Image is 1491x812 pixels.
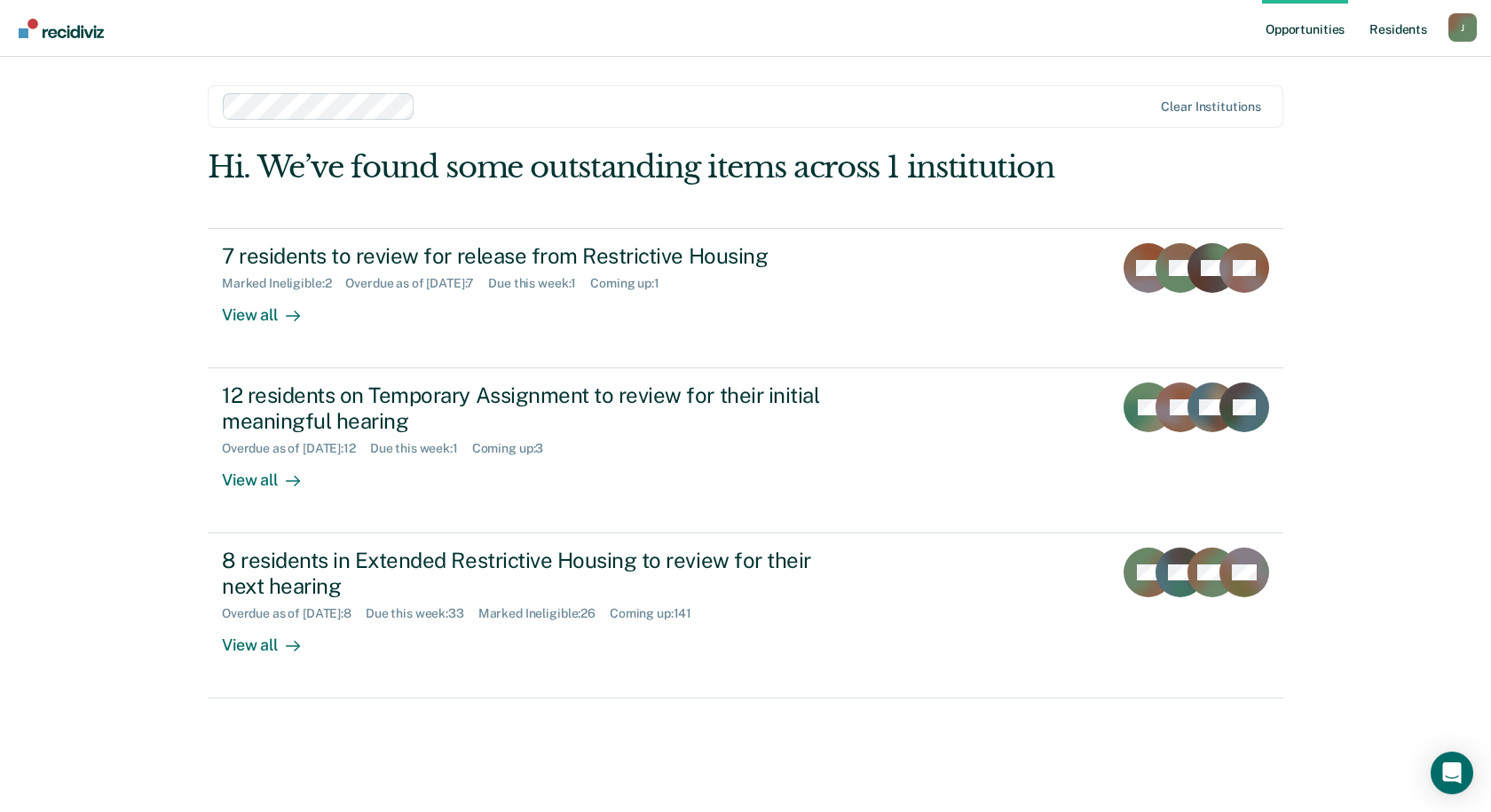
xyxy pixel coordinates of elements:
div: Open Intercom Messenger [1431,752,1473,794]
div: Due this week : 1 [370,441,472,456]
a: 7 residents to review for release from Restrictive HousingMarked Ineligible:2Overdue as of [DATE]... [208,228,1283,368]
div: 8 residents in Extended Restrictive Housing to review for their next hearing [222,548,845,599]
div: Due this week : 1 [488,276,590,291]
div: Overdue as of [DATE] : 12 [222,441,370,456]
div: Coming up : 3 [472,441,558,456]
div: Overdue as of [DATE] : 8 [222,606,366,621]
div: Hi. We’ve found some outstanding items across 1 institution [208,149,1069,185]
img: Recidiviz [19,19,104,38]
div: View all [222,455,321,490]
a: 8 residents in Extended Restrictive Housing to review for their next hearingOverdue as of [DATE]:... [208,533,1283,698]
div: Coming up : 141 [610,606,706,621]
div: Marked Ineligible : 2 [222,276,345,291]
div: View all [222,290,321,325]
div: 12 residents on Temporary Assignment to review for their initial meaningful hearing [222,382,845,434]
a: 12 residents on Temporary Assignment to review for their initial meaningful hearingOverdue as of ... [208,368,1283,533]
div: J [1448,13,1477,42]
div: Coming up : 1 [590,276,674,291]
button: Profile dropdown button [1448,13,1477,42]
div: Marked Ineligible : 26 [478,606,610,621]
div: 7 residents to review for release from Restrictive Housing [222,243,845,269]
div: Overdue as of [DATE] : 7 [345,276,488,291]
div: Due this week : 33 [366,606,478,621]
div: View all [222,620,321,655]
div: Clear institutions [1161,99,1261,114]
